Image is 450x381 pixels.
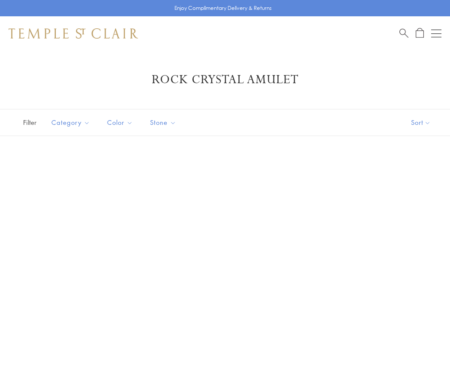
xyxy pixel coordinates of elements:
[47,117,96,128] span: Category
[146,117,183,128] span: Stone
[144,113,183,132] button: Stone
[9,28,138,39] img: Temple St. Clair
[101,113,139,132] button: Color
[431,28,441,39] button: Open navigation
[45,113,96,132] button: Category
[103,117,139,128] span: Color
[21,72,429,88] h1: Rock Crystal Amulet
[174,4,272,12] p: Enjoy Complimentary Delivery & Returns
[416,28,424,39] a: Open Shopping Bag
[392,109,450,136] button: Show sort by
[399,28,408,39] a: Search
